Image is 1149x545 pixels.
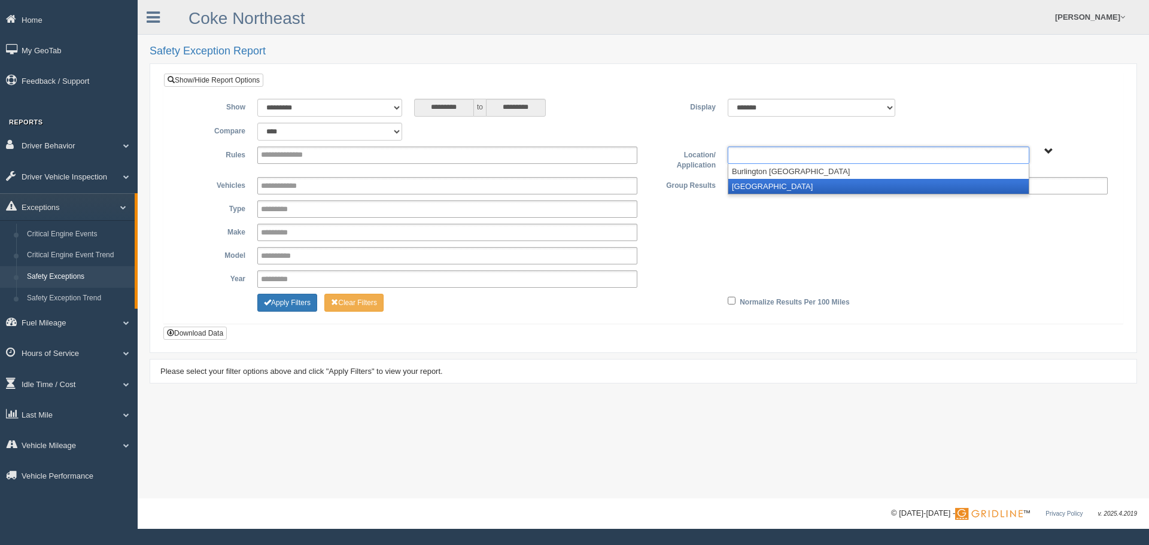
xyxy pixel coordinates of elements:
label: Group Results [643,177,722,191]
li: Burlington [GEOGRAPHIC_DATA] [728,164,1029,179]
label: Rules [173,147,251,161]
img: Gridline [955,508,1023,520]
span: v. 2025.4.2019 [1098,510,1137,517]
label: Vehicles [173,177,251,191]
a: Privacy Policy [1045,510,1083,517]
span: to [474,99,486,117]
label: Compare [173,123,251,137]
h2: Safety Exception Report [150,45,1137,57]
a: Critical Engine Events [22,224,135,245]
label: Normalize Results Per 100 Miles [740,294,849,308]
a: Coke Northeast [189,9,305,28]
a: Safety Exception Trend [22,288,135,309]
label: Year [173,270,251,285]
label: Show [173,99,251,113]
span: Please select your filter options above and click "Apply Filters" to view your report. [160,367,443,376]
label: Make [173,224,251,238]
label: Type [173,200,251,215]
button: Change Filter Options [324,294,384,312]
a: Critical Engine Event Trend [22,245,135,266]
button: Change Filter Options [257,294,317,312]
label: Model [173,247,251,261]
label: Location/ Application [643,147,722,171]
a: Show/Hide Report Options [164,74,263,87]
div: © [DATE]-[DATE] - ™ [891,507,1137,520]
li: [GEOGRAPHIC_DATA] [728,179,1029,194]
a: Safety Exceptions [22,266,135,288]
button: Download Data [163,327,227,340]
label: Display [643,99,722,113]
